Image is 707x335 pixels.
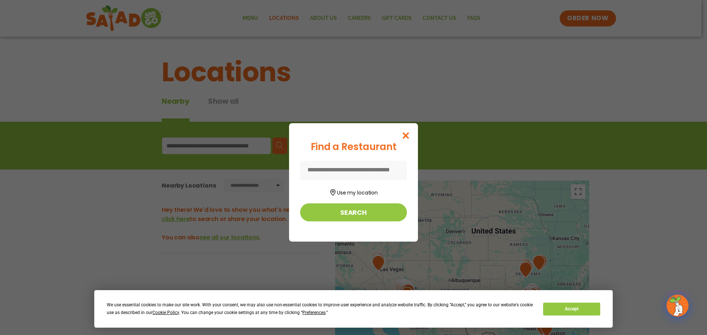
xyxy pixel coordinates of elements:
div: Find a Restaurant [300,140,407,154]
span: Preferences [302,310,326,315]
button: Search [300,203,407,221]
span: Cookie Policy [152,310,179,315]
div: Cookie Consent Prompt [94,290,613,328]
button: Close modal [394,123,418,148]
button: Accept [543,303,600,316]
button: Use my location [300,187,407,197]
div: We use essential cookies to make our site work. With your consent, we may also use non-essential ... [107,301,534,317]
